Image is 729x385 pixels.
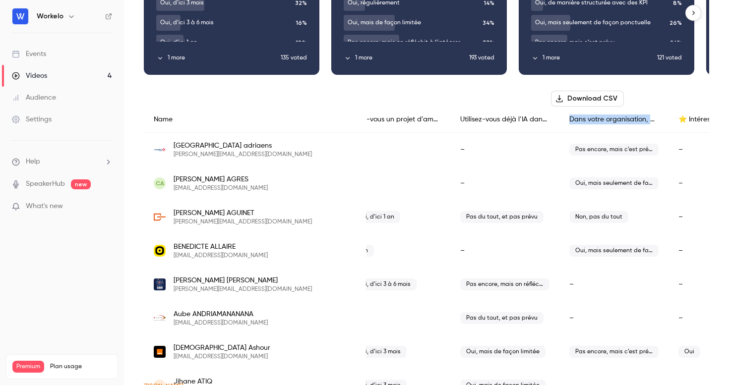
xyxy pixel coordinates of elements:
[156,179,164,188] span: CA
[460,278,549,290] span: Pas encore, mais on réfléchit à l’intégrer
[450,166,559,200] div: –
[460,312,544,324] span: Pas du tout, et pas prévu
[50,363,112,371] span: Plan usage
[12,93,56,103] div: Audience
[351,346,407,358] span: Oui, d’ici 3 mois
[569,245,659,257] span: Oui, mais seulement de façon ponctuelle
[174,208,312,218] span: [PERSON_NAME] AGUINET
[174,309,268,319] span: Aube ANDRIAMANANANA
[341,107,450,133] div: Avez-vous un projet d’amélioration ou digitalisation de votre onboarding ?
[37,11,63,21] h6: Workelo
[100,202,112,211] iframe: Noticeable Trigger
[569,177,659,189] span: Oui, mais seulement de façon ponctuelle
[351,211,400,223] span: Oui, d’ici 1 an
[12,157,112,167] li: help-dropdown-opener
[71,179,91,189] span: new
[144,107,366,133] div: Name
[174,343,270,353] span: [DEMOGRAPHIC_DATA] Ashour
[26,179,65,189] a: SpeakerHub
[26,157,40,167] span: Help
[450,234,559,268] div: –
[12,8,28,24] img: Workelo
[156,54,281,62] button: 1 more
[174,141,312,151] span: [GEOGRAPHIC_DATA] adriaens
[174,151,312,159] span: [PERSON_NAME][EMAIL_ADDRESS][DOMAIN_NAME]
[174,275,312,285] span: [PERSON_NAME] [PERSON_NAME]
[559,107,668,133] div: Dans votre organisation, mesurez-vous [DATE] le ROI de l’onboarding ?
[559,301,668,335] div: –
[344,54,469,62] button: 1 more
[12,361,44,373] span: Premium
[569,211,628,223] span: Non, pas du tout
[154,278,166,290] img: giant-consulting.fr
[154,312,166,324] img: trimetagroup.com
[174,184,268,192] span: [EMAIL_ADDRESS][DOMAIN_NAME]
[531,54,657,62] button: 1 more
[450,133,559,167] div: –
[460,346,546,358] span: Oui, mais de façon limitée
[569,346,659,358] span: Pas encore, mais c’est prévu
[174,252,268,260] span: [EMAIL_ADDRESS][DOMAIN_NAME]
[174,218,312,226] span: [PERSON_NAME][EMAIL_ADDRESS][DOMAIN_NAME]
[174,285,312,293] span: [PERSON_NAME][EMAIL_ADDRESS][DOMAIN_NAME]
[154,346,166,358] img: orange.com
[12,71,47,81] div: Videos
[569,144,659,156] span: Pas encore, mais c’est prévu
[341,166,450,200] div: –
[154,211,166,223] img: lyon.unicancer.fr
[12,49,46,59] div: Events
[174,174,268,184] span: [PERSON_NAME] AGRES
[174,353,270,361] span: [EMAIL_ADDRESS][DOMAIN_NAME]
[154,245,166,257] img: univ-brest.fr
[341,301,450,335] div: –
[559,268,668,301] div: –
[460,211,544,223] span: Pas du tout, et pas prévu
[351,278,417,290] span: Oui, d’ici 3 à 6 mois
[678,346,700,358] span: Oui
[341,133,450,167] div: –
[154,144,166,156] img: cegelec.com
[174,242,268,252] span: BENEDICTE ALLAIRE
[26,201,63,212] span: What's new
[174,319,268,327] span: [EMAIL_ADDRESS][DOMAIN_NAME]
[450,107,559,133] div: Utilisez-vous déjà l’IA dans vos processus RH (recrutement ou onboarding) ?
[551,91,624,107] button: Download CSV
[12,114,52,124] div: Settings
